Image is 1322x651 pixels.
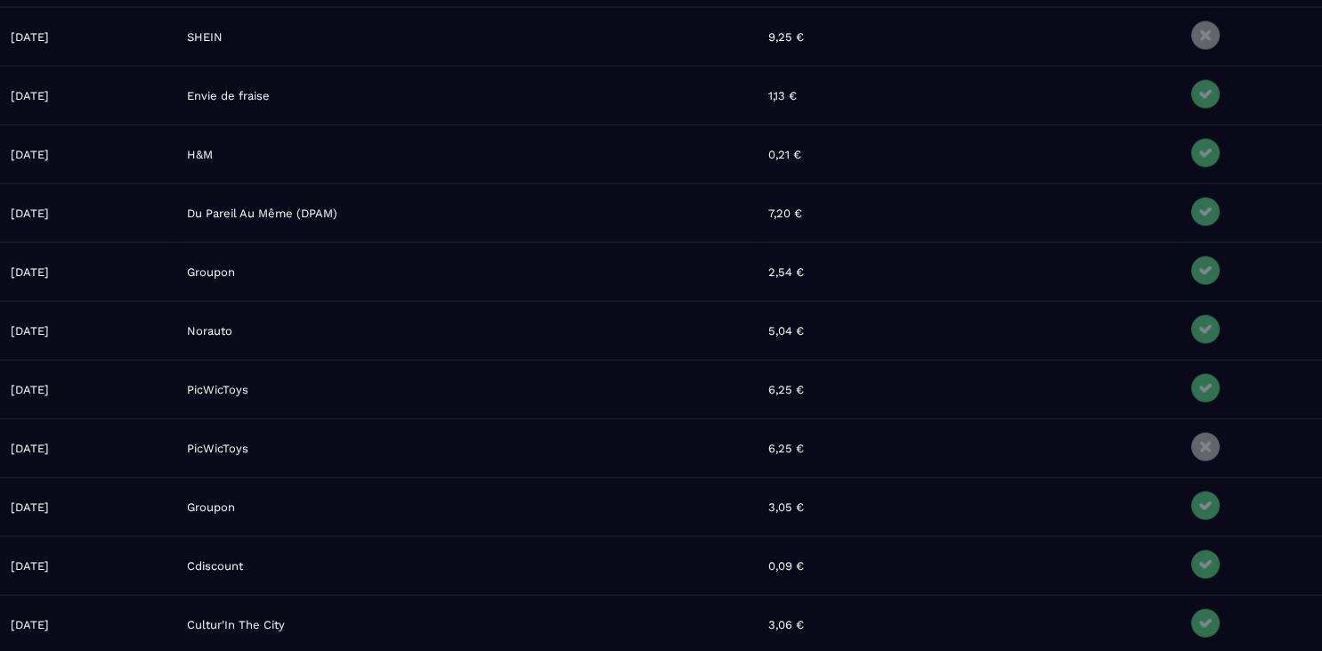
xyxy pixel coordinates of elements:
[758,67,1181,126] td: 1,13 €
[758,8,1181,67] td: 9,25 €
[758,537,1181,596] td: 0,09 €
[176,126,757,184] td: H&M
[1191,21,1220,50] img: deleted.png
[758,243,1181,302] td: 2,54 €
[176,243,757,302] td: Groupon
[1191,609,1220,638] img: validated.png
[758,184,1181,243] td: 7,20 €
[176,419,757,478] td: PicWicToys
[1191,374,1220,403] img: validated.png
[758,361,1181,419] td: 6,25 €
[176,478,757,537] td: Groupon
[1191,492,1220,520] img: validated.png
[1191,80,1220,109] img: validated.png
[1191,550,1220,579] img: validated.png
[1191,139,1220,167] img: validated.png
[758,478,1181,537] td: 3,05 €
[758,126,1181,184] td: 0,21 €
[758,302,1181,361] td: 5,04 €
[176,184,757,243] td: Du Pareil Au Même (DPAM)
[176,8,757,67] td: SHEIN
[176,302,757,361] td: Norauto
[1191,315,1220,344] img: validated.png
[1191,198,1220,226] img: validated.png
[758,419,1181,478] td: 6,25 €
[1191,256,1220,285] img: validated.png
[176,361,757,419] td: PicWicToys
[1191,433,1220,461] img: deleted.png
[176,537,757,596] td: Cdiscount
[176,67,757,126] td: Envie de fraise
